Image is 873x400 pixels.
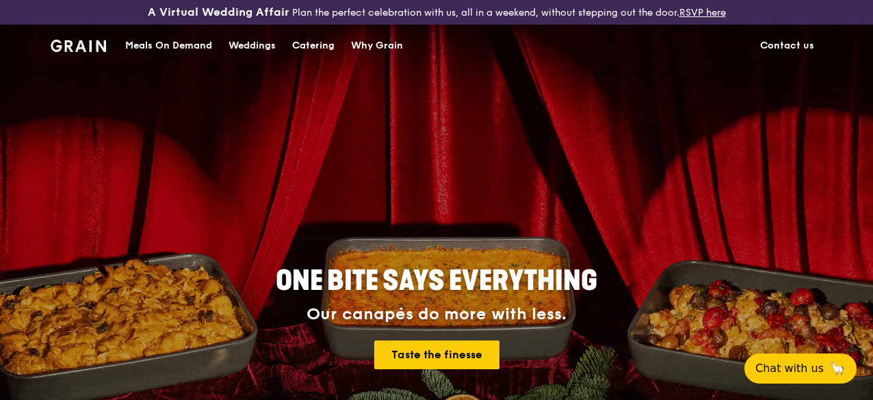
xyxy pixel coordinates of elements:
a: Taste the finesse [374,341,499,369]
a: GrainGrain [51,24,106,65]
a: Contact us [752,25,822,66]
div: Meals On Demand [125,25,212,66]
img: Grain [51,40,106,52]
span: Chat with us [755,360,824,377]
a: RSVP here [679,7,726,18]
a: Weddings [220,25,284,66]
span: ONE BITE SAYS EVERYTHING [276,265,597,297]
div: Our canapés do more with less. [190,305,683,324]
div: Catering [292,25,335,66]
h3: A Virtual Wedding Affair [148,5,289,19]
div: Plan the perfect celebration with us, all in a weekend, without stepping out the door. [146,5,728,19]
a: Why Grain [343,25,411,66]
a: Catering [284,25,343,66]
span: 🦙 [829,360,846,377]
div: Why Grain [351,25,403,66]
button: Chat with us🦙 [744,354,857,384]
div: Weddings [229,25,276,66]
